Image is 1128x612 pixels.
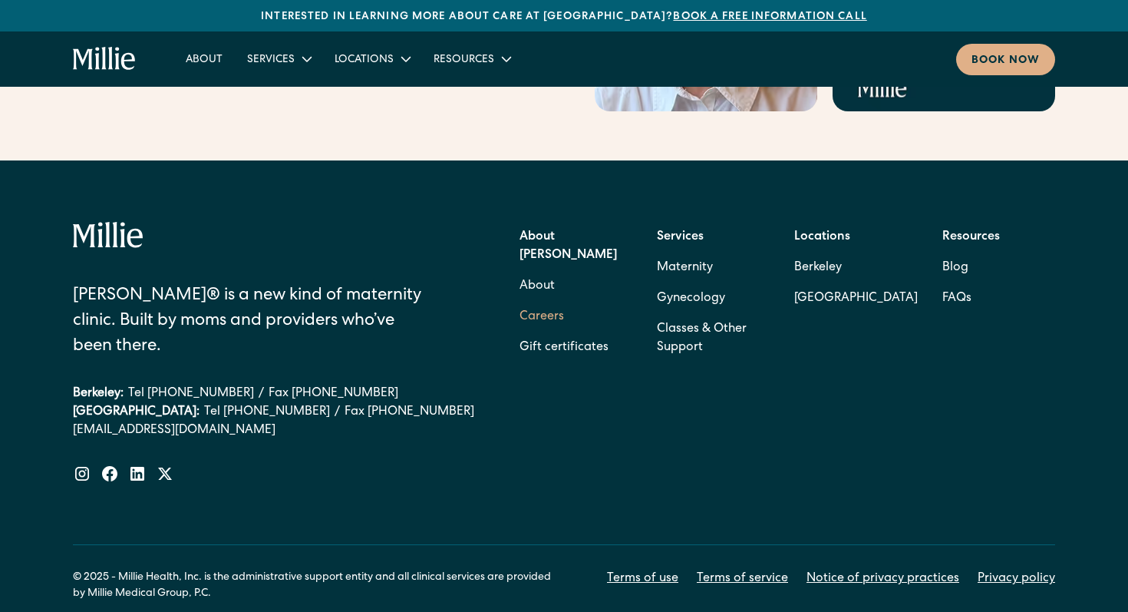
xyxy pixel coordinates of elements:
div: Resources [434,52,494,68]
div: / [335,403,340,422]
a: Careers [519,302,564,332]
div: Book now [971,53,1040,69]
a: About [519,271,555,302]
a: About [173,46,235,71]
a: home [73,47,137,71]
div: / [259,385,264,403]
a: Terms of use [607,570,678,588]
a: FAQs [942,283,971,314]
strong: Locations [794,231,850,243]
a: [EMAIL_ADDRESS][DOMAIN_NAME] [73,422,474,440]
a: Fax [PHONE_NUMBER] [345,403,474,422]
div: Berkeley: [73,385,124,403]
div: [GEOGRAPHIC_DATA]: [73,403,200,422]
div: Locations [322,46,421,71]
a: Book now [956,44,1055,75]
a: Gift certificates [519,332,609,363]
a: Fax [PHONE_NUMBER] [269,385,398,403]
div: © 2025 - Millie Health, Inc. is the administrative support entity and all clinical services are p... [73,570,564,602]
a: Tel [PHONE_NUMBER] [204,403,330,422]
a: [GEOGRAPHIC_DATA] [794,283,918,314]
strong: About [PERSON_NAME] [519,231,617,262]
strong: Services [657,231,704,243]
a: Privacy policy [978,570,1055,588]
a: Classes & Other Support [657,314,770,363]
a: Tel [PHONE_NUMBER] [128,385,254,403]
a: Terms of service [697,570,788,588]
a: Blog [942,253,968,283]
div: Locations [335,52,394,68]
div: Services [247,52,295,68]
a: Gynecology [657,283,725,314]
a: Maternity [657,253,713,283]
div: Services [235,46,322,71]
div: [PERSON_NAME]® is a new kind of maternity clinic. Built by moms and providers who’ve been there. [73,284,434,360]
a: Book a free information call [673,12,866,22]
a: Berkeley [794,253,918,283]
a: Notice of privacy practices [806,570,959,588]
div: Resources [421,46,522,71]
strong: Resources [942,231,1000,243]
